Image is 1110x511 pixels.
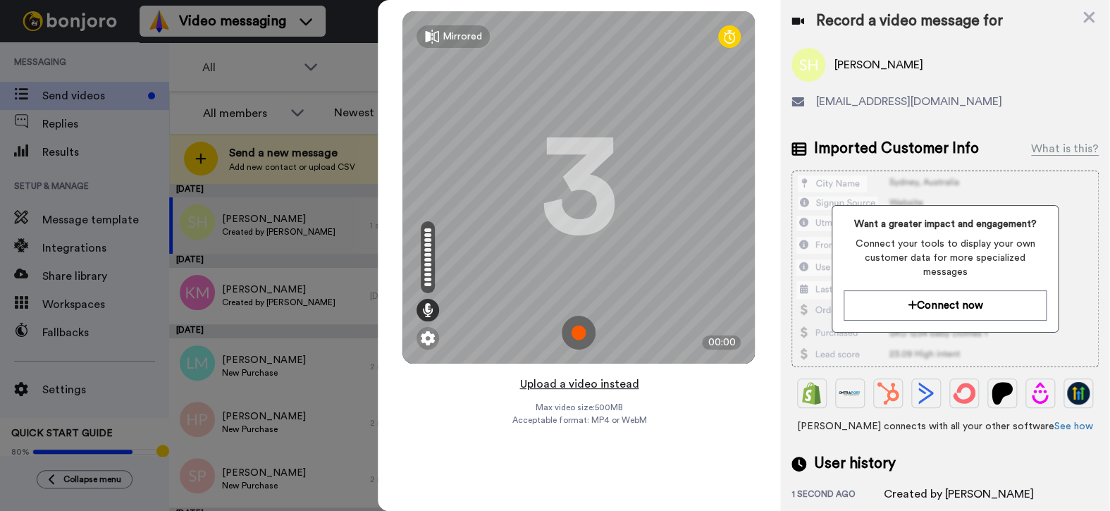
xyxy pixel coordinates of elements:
[991,382,1013,405] img: Patreon
[46,53,229,66] p: Message from Grant, sent 5d ago
[421,331,435,345] img: ic_gear.svg
[839,382,861,405] img: Ontraport
[953,382,975,405] img: ConvertKit
[844,237,1046,279] span: Connect your tools to display your own customer data for more specialized messages
[801,382,823,405] img: Shopify
[1029,382,1052,405] img: Drip
[1031,140,1099,157] div: What is this?
[844,290,1046,321] button: Connect now
[1054,421,1093,431] a: See how
[562,316,596,350] img: ic_record_start.svg
[791,488,883,503] div: 1 second ago
[6,28,276,76] div: message notification from Grant, 5d ago. Bonjour-o Bryan!👋 How you doing? Can I ask for a cheeky ...
[540,135,617,240] div: 3
[877,382,899,405] img: Hubspot
[813,138,978,159] span: Imported Customer Info
[535,402,622,413] span: Max video size: 500 MB
[16,41,39,63] img: Profile image for Grant
[791,419,1099,433] span: [PERSON_NAME] connects with all your other software
[815,93,1001,110] span: [EMAIL_ADDRESS][DOMAIN_NAME]
[515,375,643,393] button: Upload a video instead
[813,453,895,474] span: User history
[844,217,1046,231] span: Want a greater impact and engagement?
[883,486,1033,503] div: Created by [PERSON_NAME]
[1067,382,1090,405] img: GoHighLevel
[915,382,937,405] img: ActiveCampaign
[702,335,741,350] div: 00:00
[46,39,229,261] span: [PERSON_NAME]!👋 How you doing? Can I ask for a cheeky favour? We are looking for more reviews on ...
[512,414,646,426] span: Acceptable format: MP4 or WebM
